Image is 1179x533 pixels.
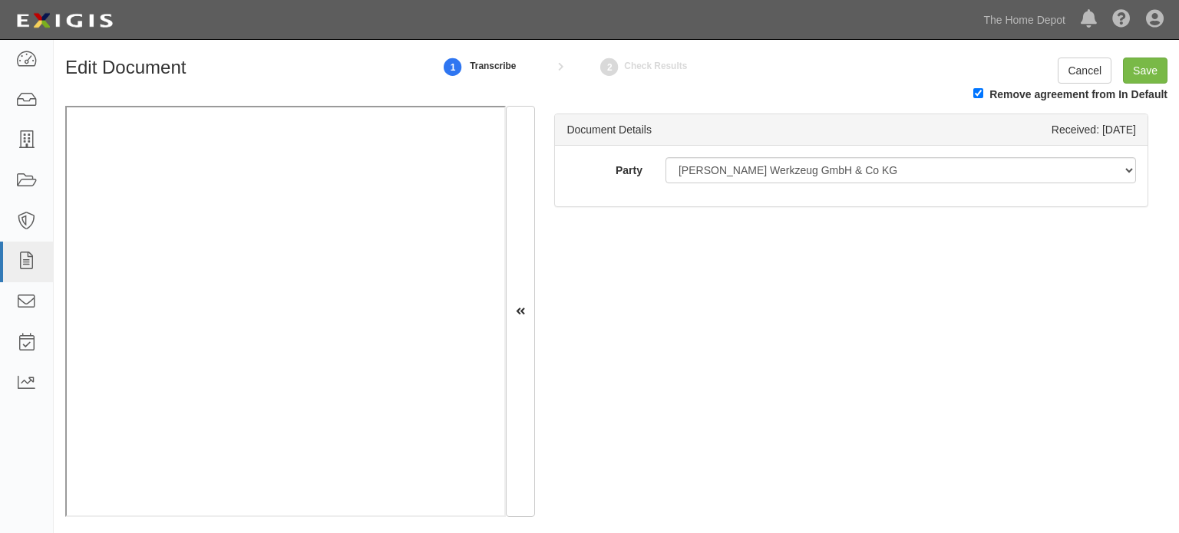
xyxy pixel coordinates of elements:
div: Document Details [566,122,652,137]
input: Remove agreement from In Default [973,88,983,98]
label: Party [555,157,654,178]
a: Check Results [598,50,621,83]
img: logo-5460c22ac91f19d4615b14bd174203de0afe785f0fc80cf4dbbc73dc1793850b.png [12,7,117,35]
a: The Home Depot [976,5,1073,35]
strong: 1 [441,58,464,77]
input: Save [1123,58,1167,84]
i: Help Center - Complianz [1112,11,1131,29]
small: Transcribe [470,61,516,71]
a: Cancel [1058,58,1111,84]
div: Remove agreement from In Default [989,87,1167,102]
strong: 2 [598,58,621,77]
small: Check Results [624,61,687,71]
div: Received: [DATE] [1052,122,1136,137]
h1: Edit Document [65,58,418,77]
a: 1 [441,50,464,83]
